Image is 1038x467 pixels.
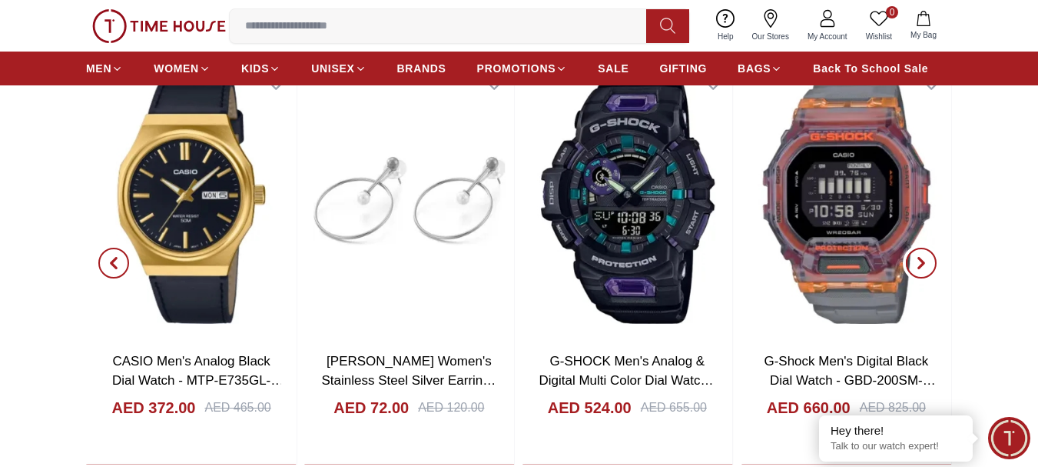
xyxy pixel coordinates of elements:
img: G-SHOCK Men's Analog & Digital Multi Color Dial Watch - GBA-900-1A6DR [523,62,733,339]
span: 0 [886,6,898,18]
a: BRANDS [397,55,446,82]
img: G-Shock Men's Digital Black Dial Watch - GBD-200SM-1A5DR [741,62,951,339]
div: Chat Widget [988,417,1030,459]
span: KIDS [241,61,269,76]
span: WOMEN [154,61,199,76]
a: GIFTING [659,55,707,82]
span: UNISEX [311,61,354,76]
span: BRANDS [397,61,446,76]
h4: AED 72.00 [334,397,410,419]
h4: AED 372.00 [111,397,195,419]
span: Help [711,31,740,42]
img: LEE COOPER Women's Stainless Steel Silver Earrings - LC.E.01074.330 [304,62,514,339]
span: My Bag [904,29,943,41]
a: Back To School Sale [813,55,928,82]
a: SALE [598,55,628,82]
a: Help [708,6,743,45]
img: ... [92,9,226,43]
span: SALE [598,61,628,76]
span: Our Stores [746,31,795,42]
a: CASIO Men's Analog Black Dial Watch - MTP-E735GL-1AVDF [112,354,284,408]
a: G-SHOCK Men's Analog & Digital Multi Color Dial Watch - GBA-900-1A6DR [539,354,716,408]
span: PROMOTIONS [477,61,556,76]
a: [PERSON_NAME] Women's Stainless Steel Silver Earrings - LC.E.01074.330 [322,354,497,408]
a: BAGS [738,55,782,82]
h4: AED 524.00 [549,397,632,419]
a: UNISEX [311,55,366,82]
div: AED 465.00 [204,399,270,417]
div: Hey there! [831,423,961,439]
span: Wishlist [860,31,898,42]
h4: AED 660.00 [767,397,851,419]
span: GIFTING [659,61,707,76]
div: AED 825.00 [860,399,926,417]
a: PROMOTIONS [477,55,568,82]
a: G-Shock Men's Digital Black Dial Watch - GBD-200SM-1A5DR [764,354,935,408]
span: Back To School Sale [813,61,928,76]
span: MEN [86,61,111,76]
a: 0Wishlist [857,6,901,45]
span: BAGS [738,61,771,76]
div: AED 655.00 [641,399,707,417]
a: Our Stores [743,6,798,45]
a: WOMEN [154,55,211,82]
p: Talk to our watch expert! [831,440,961,453]
a: MEN [86,55,123,82]
div: AED 120.00 [419,399,485,417]
button: My Bag [901,8,946,44]
a: KIDS [241,55,280,82]
span: My Account [801,31,854,42]
img: CASIO Men's Analog Black Dial Watch - MTP-E735GL-1AVDF [86,62,296,339]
